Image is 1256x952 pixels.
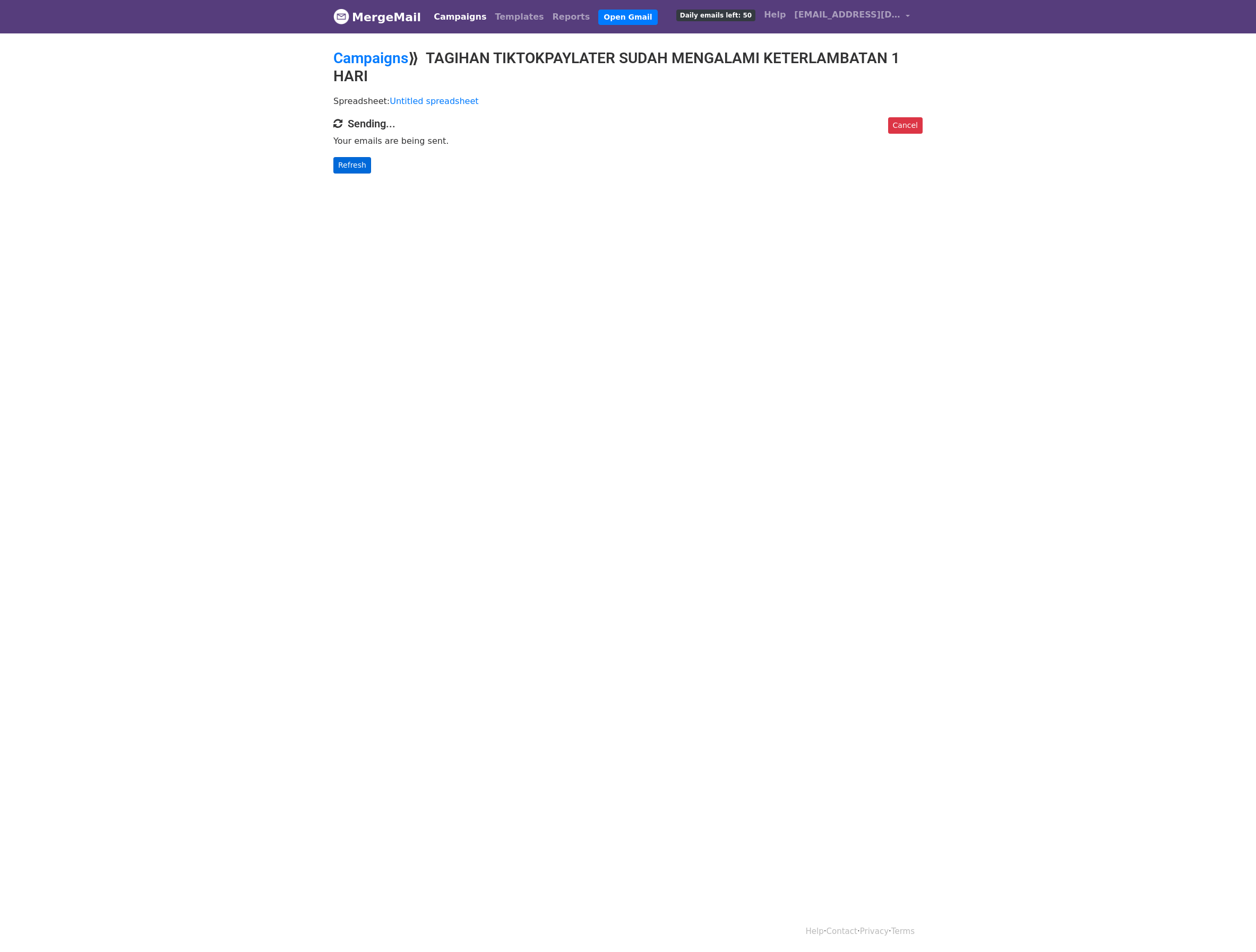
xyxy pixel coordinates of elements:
[333,49,923,85] h2: ⟫ TAGIHAN TIKTOKPAYLATER SUDAH MENGALAMI KETERLAMBATAN 1 HARI
[888,117,923,134] a: Cancel
[333,6,421,28] a: MergeMail
[491,6,548,28] a: Templates
[598,10,657,25] a: Open Gmail
[790,4,914,29] a: [EMAIL_ADDRESS][DOMAIN_NAME]
[429,6,491,28] a: Campaigns
[333,157,371,174] a: Refresh
[860,927,889,936] a: Privacy
[333,117,923,130] h4: Sending...
[333,8,349,24] img: MergeMail logo
[827,927,857,936] a: Contact
[548,6,595,28] a: Reports
[891,927,915,936] a: Terms
[806,927,824,936] a: Help
[794,8,900,21] span: [EMAIL_ADDRESS][DOMAIN_NAME]
[333,96,923,107] p: Spreadsheet:
[760,4,790,25] a: Help
[672,4,760,25] a: Daily emails left: 50
[390,96,478,106] a: Untitled spreadsheet
[1203,901,1256,952] iframe: Chat Widget
[333,49,408,67] a: Campaigns
[676,10,755,21] span: Daily emails left: 50
[333,135,923,146] p: Your emails are being sent.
